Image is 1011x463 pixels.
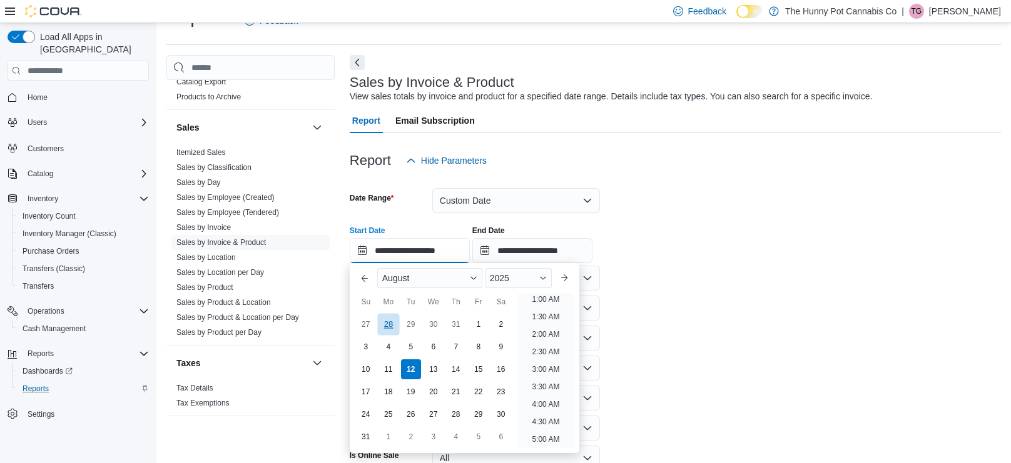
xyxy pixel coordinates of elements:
[28,306,64,316] span: Operations
[688,5,726,17] span: Feedback
[23,346,149,361] span: Reports
[491,359,511,379] div: day-16
[18,244,84,259] a: Purchase Orders
[3,345,154,362] button: Reports
[176,121,200,134] h3: Sales
[469,292,489,312] div: Fr
[23,246,79,256] span: Purchase Orders
[527,344,564,359] li: 2:30 AM
[401,359,421,379] div: day-12
[446,359,466,379] div: day-14
[23,211,76,221] span: Inventory Count
[582,333,592,343] button: Open list of options
[377,313,399,335] div: day-28
[401,314,421,334] div: day-29
[166,145,335,345] div: Sales
[18,321,149,336] span: Cash Management
[18,261,149,276] span: Transfers (Classic)
[356,404,376,424] div: day-24
[490,273,509,283] span: 2025
[176,313,299,322] a: Sales by Product & Location per Day
[176,297,271,307] span: Sales by Product & Location
[176,77,226,87] span: Catalog Export
[18,244,149,259] span: Purchase Orders
[785,4,897,19] p: The Hunny Pot Cannabis Co
[446,382,466,402] div: day-21
[23,304,149,319] span: Operations
[401,404,421,424] div: day-26
[23,166,149,181] span: Catalog
[18,364,149,379] span: Dashboards
[3,165,154,182] button: Catalog
[469,382,489,402] div: day-22
[350,451,399,461] label: Is Online Sale
[23,406,149,422] span: Settings
[13,362,154,380] a: Dashboards
[517,293,574,448] ul: Time
[176,252,236,262] span: Sales by Location
[176,298,271,307] a: Sales by Product & Location
[356,382,376,402] div: day-17
[310,356,325,371] button: Taxes
[166,74,335,109] div: Products
[350,193,394,203] label: Date Range
[355,268,375,288] button: Previous Month
[23,90,53,105] a: Home
[446,314,466,334] div: day-31
[469,337,489,357] div: day-8
[356,337,376,357] div: day-3
[350,226,385,236] label: Start Date
[3,139,154,157] button: Customers
[469,404,489,424] div: day-29
[378,359,399,379] div: day-11
[527,292,564,307] li: 1:00 AM
[176,357,307,369] button: Taxes
[176,177,221,187] span: Sales by Day
[23,324,86,334] span: Cash Management
[13,225,154,242] button: Inventory Manager (Classic)
[176,178,221,187] a: Sales by Day
[424,404,444,424] div: day-27
[18,261,90,276] a: Transfers (Classic)
[176,121,307,134] button: Sales
[13,207,154,225] button: Inventory Count
[25,5,81,17] img: Cova
[176,162,251,172] span: Sales by Classification
[491,292,511,312] div: Sa
[929,4,1001,19] p: [PERSON_NAME]
[23,115,149,130] span: Users
[176,268,264,277] a: Sales by Location per Day
[176,192,275,202] span: Sales by Employee (Created)
[432,188,600,213] button: Custom Date
[378,404,399,424] div: day-25
[18,279,149,294] span: Transfers
[18,321,91,336] a: Cash Management
[377,268,482,288] div: Button. Open the month selector. August is currently selected.
[527,432,564,447] li: 5:00 AM
[310,120,325,135] button: Sales
[356,427,376,447] div: day-31
[469,359,489,379] div: day-15
[401,292,421,312] div: Tu
[13,277,154,295] button: Transfers
[176,384,213,392] a: Tax Details
[28,117,47,127] span: Users
[491,404,511,424] div: day-30
[446,337,466,357] div: day-7
[23,191,149,206] span: Inventory
[909,4,924,19] div: Tania Gonzalez
[176,193,275,202] a: Sales by Employee (Created)
[472,226,505,236] label: End Date
[902,4,904,19] p: |
[421,154,487,167] span: Hide Parameters
[176,237,266,247] span: Sales by Invoice & Product
[13,320,154,337] button: Cash Management
[176,399,230,407] a: Tax Exemptions
[527,397,564,412] li: 4:00 AM
[554,268,574,288] button: Next month
[23,346,59,361] button: Reports
[912,4,922,19] span: TG
[28,144,64,154] span: Customers
[18,209,149,224] span: Inventory Count
[23,281,54,291] span: Transfers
